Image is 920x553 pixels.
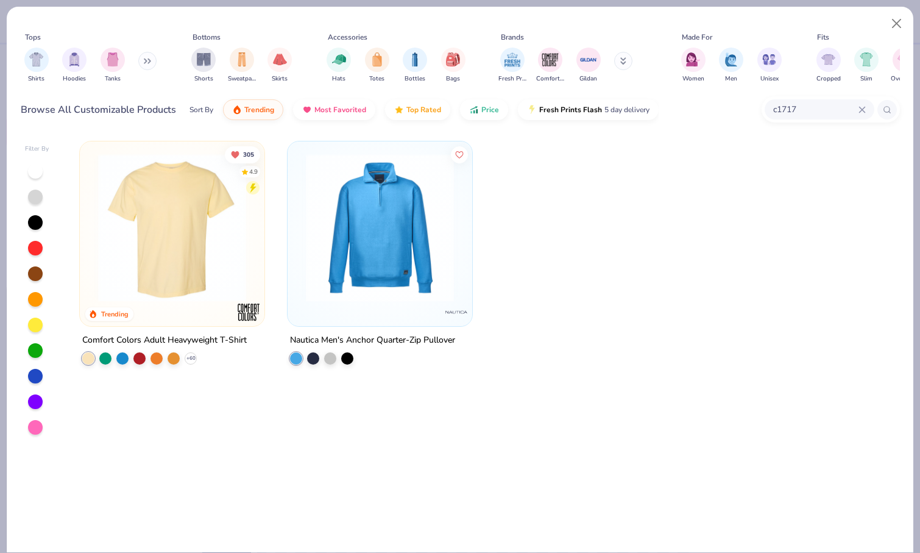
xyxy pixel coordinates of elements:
span: Sweatpants [228,74,256,84]
span: Tanks [105,74,121,84]
div: 4.9 [249,167,257,176]
img: Totes Image [370,52,384,66]
img: Oversized Image [897,52,911,66]
img: Women Image [686,52,700,66]
img: trending.gif [232,105,242,115]
button: filter button [267,48,292,84]
button: Price [460,99,508,120]
img: flash.gif [527,105,537,115]
span: Hats [332,74,345,84]
img: Hoodies Image [68,52,81,66]
div: filter for Gildan [576,48,601,84]
div: filter for Fresh Prints [498,48,526,84]
button: filter button [191,48,216,84]
div: filter for Comfort Colors [536,48,564,84]
span: Slim [860,74,872,84]
button: filter button [441,48,465,84]
span: Men [725,74,737,84]
div: filter for Hats [327,48,351,84]
button: filter button [228,48,256,84]
div: filter for Men [719,48,743,84]
img: Bags Image [446,52,459,66]
button: filter button [498,48,526,84]
img: TopRated.gif [394,105,404,115]
div: filter for Women [681,48,706,84]
button: Close [885,12,908,35]
div: filter for Oversized [891,48,918,84]
button: filter button [24,48,49,84]
span: + 60 [186,355,195,362]
span: Cropped [816,74,841,84]
input: Try "T-Shirt" [772,102,858,116]
img: c96c151d-d562-48f8-86e9-06747f4eb451 [460,154,620,302]
button: filter button [365,48,389,84]
button: filter button [891,48,918,84]
span: Fresh Prints Flash [539,105,602,115]
span: Hoodies [63,74,86,84]
img: Shorts Image [197,52,211,66]
button: Top Rated [385,99,450,120]
span: Totes [369,74,384,84]
span: Fresh Prints [498,74,526,84]
div: filter for Tanks [101,48,125,84]
span: Women [682,74,704,84]
span: Most Favorited [314,105,366,115]
div: filter for Hoodies [62,48,87,84]
button: Fresh Prints Flash5 day delivery [518,99,659,120]
div: filter for Unisex [757,48,782,84]
button: filter button [536,48,564,84]
span: Shorts [194,74,213,84]
img: Cropped Image [821,52,835,66]
button: filter button [681,48,706,84]
div: filter for Shorts [191,48,216,84]
div: Sort By [189,104,213,115]
img: Comfort Colors logo [236,300,261,324]
div: Filter By [25,144,49,154]
div: Brands [501,32,524,43]
button: filter button [327,48,351,84]
div: filter for Totes [365,48,389,84]
button: Like [451,146,468,163]
span: 5 day delivery [604,103,649,117]
img: Slim Image [860,52,873,66]
button: filter button [719,48,743,84]
button: Most Favorited [293,99,375,120]
button: Trending [223,99,283,120]
img: Shirts Image [29,52,43,66]
div: filter for Skirts [267,48,292,84]
img: Sweatpants Image [235,52,249,66]
img: Gildan Image [579,51,598,69]
span: 305 [242,151,253,157]
div: filter for Cropped [816,48,841,84]
button: filter button [403,48,427,84]
img: Men Image [724,52,738,66]
button: filter button [816,48,841,84]
span: Bottles [405,74,425,84]
div: Accessories [328,32,367,43]
span: Price [481,105,499,115]
button: filter button [101,48,125,84]
div: Bottoms [193,32,221,43]
span: Shirts [28,74,44,84]
button: filter button [576,48,601,84]
span: Top Rated [406,105,441,115]
img: Hats Image [332,52,346,66]
button: Unlike [224,146,260,163]
img: e55d29c3-c55d-459c-bfd9-9b1c499ab3c6 [252,154,412,302]
div: filter for Shirts [24,48,49,84]
div: filter for Sweatpants [228,48,256,84]
div: Browse All Customizable Products [21,102,176,117]
img: Tanks Image [106,52,119,66]
img: Skirts Image [273,52,287,66]
div: Tops [25,32,41,43]
button: filter button [62,48,87,84]
img: 029b8af0-80e6-406f-9fdc-fdf898547912 [92,154,252,302]
div: filter for Bags [441,48,465,84]
div: filter for Slim [854,48,879,84]
img: most_fav.gif [302,105,312,115]
span: Unisex [760,74,779,84]
span: Comfort Colors [536,74,564,84]
img: Nautica logo [444,300,469,324]
img: 0daeec55-3d48-474e-85fe-fac231d9fe0d [300,154,460,302]
span: Gildan [579,74,597,84]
